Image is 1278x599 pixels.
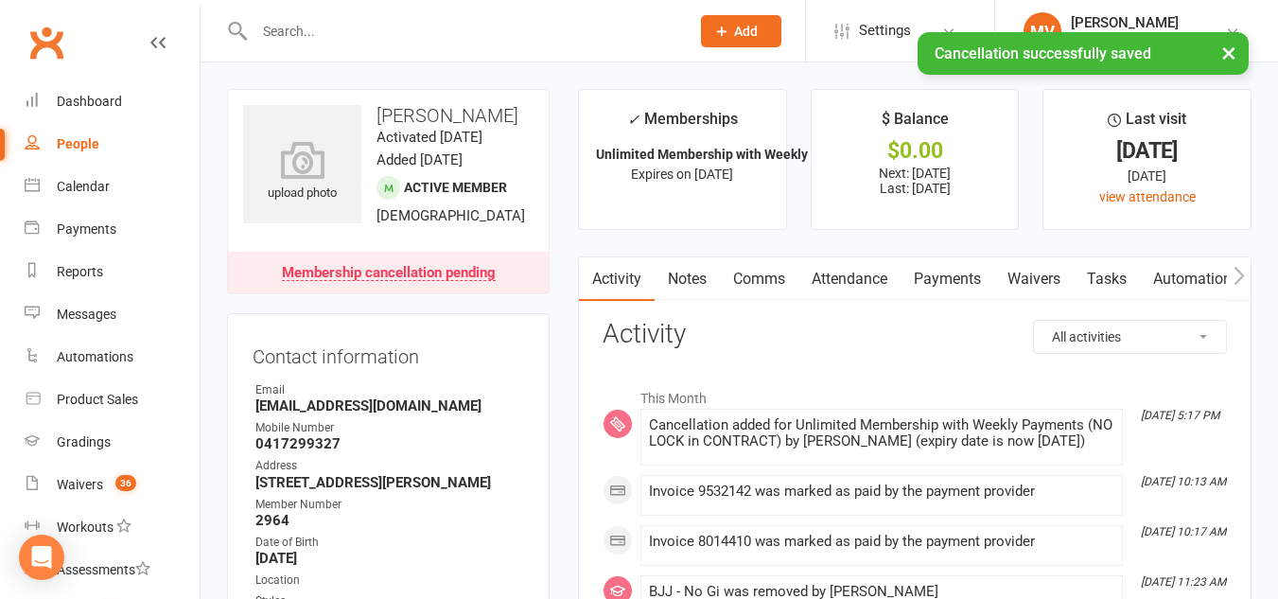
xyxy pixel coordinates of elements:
div: Calendar [57,179,110,194]
strong: [EMAIL_ADDRESS][DOMAIN_NAME] [255,397,524,414]
a: view attendance [1099,189,1196,204]
span: 36 [115,475,136,491]
div: Member Number [255,496,524,514]
a: Automations [1140,257,1252,301]
span: Expires on [DATE] [631,167,733,182]
strong: 2964 [255,512,524,529]
h3: [PERSON_NAME] [243,105,534,126]
span: Active member [404,180,507,195]
time: Added [DATE] [376,151,463,168]
div: Date of Birth [255,534,524,552]
i: ✓ [627,111,639,129]
h3: Contact information [253,339,524,367]
a: Calendar [25,166,200,208]
div: Memberships [627,107,738,142]
div: Email [255,381,524,399]
a: Waivers [994,257,1074,301]
div: The Ironfist Gym [1071,31,1179,48]
li: This Month [603,379,1227,409]
a: People [25,123,200,166]
div: Cancellation added for Unlimited Membership with Weekly Payments (NO LOCK in CONTRACT) by [PERSON... [649,417,1114,449]
a: Tasks [1074,257,1140,301]
a: Workouts [25,506,200,549]
input: Search... [249,18,676,44]
div: Workouts [57,520,114,535]
i: [DATE] 10:13 AM [1141,475,1226,488]
div: Last visit [1108,107,1186,141]
a: Clubworx [23,19,70,66]
div: Location [255,572,524,590]
a: Assessments [25,549,200,591]
div: [DATE] [1060,166,1234,186]
a: Payments [901,257,994,301]
a: Notes [655,257,720,301]
div: Address [255,457,524,475]
div: Gradings [57,434,111,449]
div: [DATE] [1060,141,1234,161]
div: Mobile Number [255,419,524,437]
span: Add [734,24,758,39]
div: Waivers [57,477,103,492]
i: [DATE] 10:17 AM [1141,525,1226,538]
a: Product Sales [25,379,200,421]
div: Dashboard [57,94,122,109]
div: Payments [57,221,116,237]
div: Reports [57,264,103,279]
strong: [DATE] [255,550,524,567]
div: Cancellation successfully saved [918,32,1249,75]
a: Activity [579,257,655,301]
span: [DEMOGRAPHIC_DATA] [376,207,525,224]
div: Invoice 8014410 was marked as paid by the payment provider [649,534,1114,550]
div: $ Balance [882,107,949,141]
div: Membership cancellation pending [282,266,496,281]
div: MV [1024,12,1061,50]
a: Comms [720,257,798,301]
strong: 0417299327 [255,435,524,452]
strong: [STREET_ADDRESS][PERSON_NAME] [255,474,524,491]
i: [DATE] 5:17 PM [1141,409,1219,422]
div: People [57,136,99,151]
div: Messages [57,307,116,322]
a: Attendance [798,257,901,301]
a: Waivers 36 [25,464,200,506]
button: Add [701,15,781,47]
span: Settings [859,9,911,52]
div: $0.00 [829,141,1002,161]
div: Product Sales [57,392,138,407]
i: [DATE] 11:23 AM [1141,575,1226,589]
a: Payments [25,208,200,251]
div: Open Intercom Messenger [19,535,64,580]
a: Dashboard [25,80,200,123]
a: Reports [25,251,200,293]
div: [PERSON_NAME] [1071,14,1179,31]
div: Invoice 9532142 was marked as paid by the payment provider [649,484,1114,500]
div: Automations [57,349,133,364]
a: Messages [25,293,200,336]
div: upload photo [243,141,361,203]
p: Next: [DATE] Last: [DATE] [829,166,1002,196]
a: Gradings [25,421,200,464]
button: × [1212,32,1246,73]
h3: Activity [603,320,1227,349]
time: Activated [DATE] [376,129,482,146]
strong: Unlimited Membership with Weekly Payments ... [596,147,885,162]
div: Assessments [57,562,150,577]
a: Automations [25,336,200,379]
